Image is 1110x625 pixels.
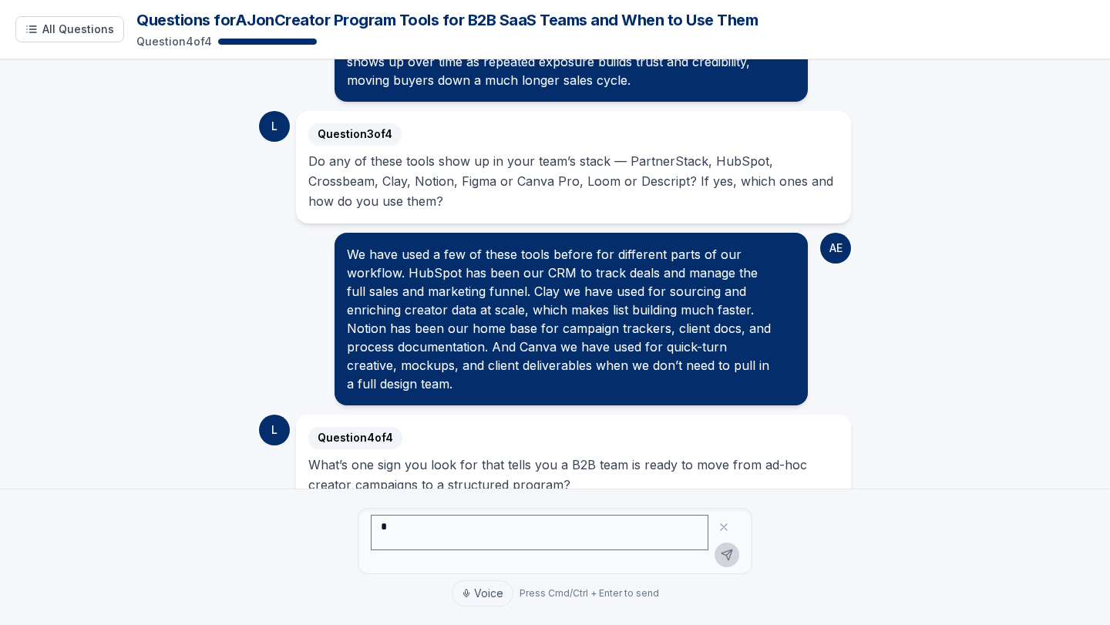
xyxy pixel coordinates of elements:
div: We have used a few of these tools before for different parts of our workflow. HubSpot has been ou... [347,245,795,393]
span: All Questions [42,22,114,37]
div: L [259,415,290,445]
span: Question 4 of 4 [308,427,402,449]
h1: Questions for AJ on Creator Program Tools for B2B SaaS Teams and When to Use Them [136,9,1095,31]
button: Show all questions [15,16,124,42]
div: Press Cmd/Ctrl + Enter to send [520,587,659,600]
div: L [259,111,290,142]
span: Question 3 of 4 [308,123,402,145]
div: What’s one sign you look for that tells you a B2B team is ready to move from ad-hoc creator campa... [308,455,839,495]
div: AE [820,233,851,264]
p: Question 4 of 4 [136,34,212,49]
button: Voice [452,580,513,607]
p: Do any of these tools show up in your team’s stack — PartnerStack, HubSpot, Crossbeam, Clay, Noti... [308,151,839,211]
